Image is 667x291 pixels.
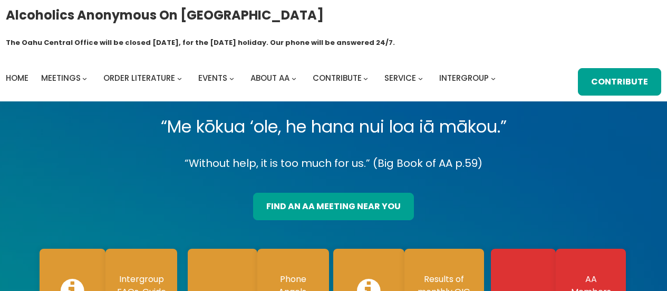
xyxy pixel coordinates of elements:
[439,72,489,83] span: Intergroup
[313,72,362,83] span: Contribute
[250,72,289,83] span: About AA
[253,193,414,220] a: find an aa meeting near you
[439,71,489,86] a: Intergroup
[6,72,28,83] span: Home
[6,71,28,86] a: Home
[6,4,324,26] a: Alcoholics Anonymous on [GEOGRAPHIC_DATA]
[229,76,234,81] button: Events submenu
[41,72,81,83] span: Meetings
[384,71,416,86] a: Service
[198,72,227,83] span: Events
[292,76,296,81] button: About AA submenu
[418,76,423,81] button: Service submenu
[578,68,661,96] a: Contribute
[198,71,227,86] a: Events
[491,76,496,81] button: Intergroup submenu
[41,71,81,86] a: Meetings
[33,154,634,173] p: “Without help, it is too much for us.” (Big Book of AA p.59)
[384,72,416,83] span: Service
[6,71,499,86] nav: Intergroup
[33,112,634,142] p: “Me kōkua ‘ole, he hana nui loa iā mākou.”
[363,76,368,81] button: Contribute submenu
[103,72,175,83] span: Order Literature
[6,37,395,48] h1: The Oahu Central Office will be closed [DATE], for the [DATE] holiday. Our phone will be answered...
[177,76,182,81] button: Order Literature submenu
[313,71,362,86] a: Contribute
[250,71,289,86] a: About AA
[82,76,87,81] button: Meetings submenu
